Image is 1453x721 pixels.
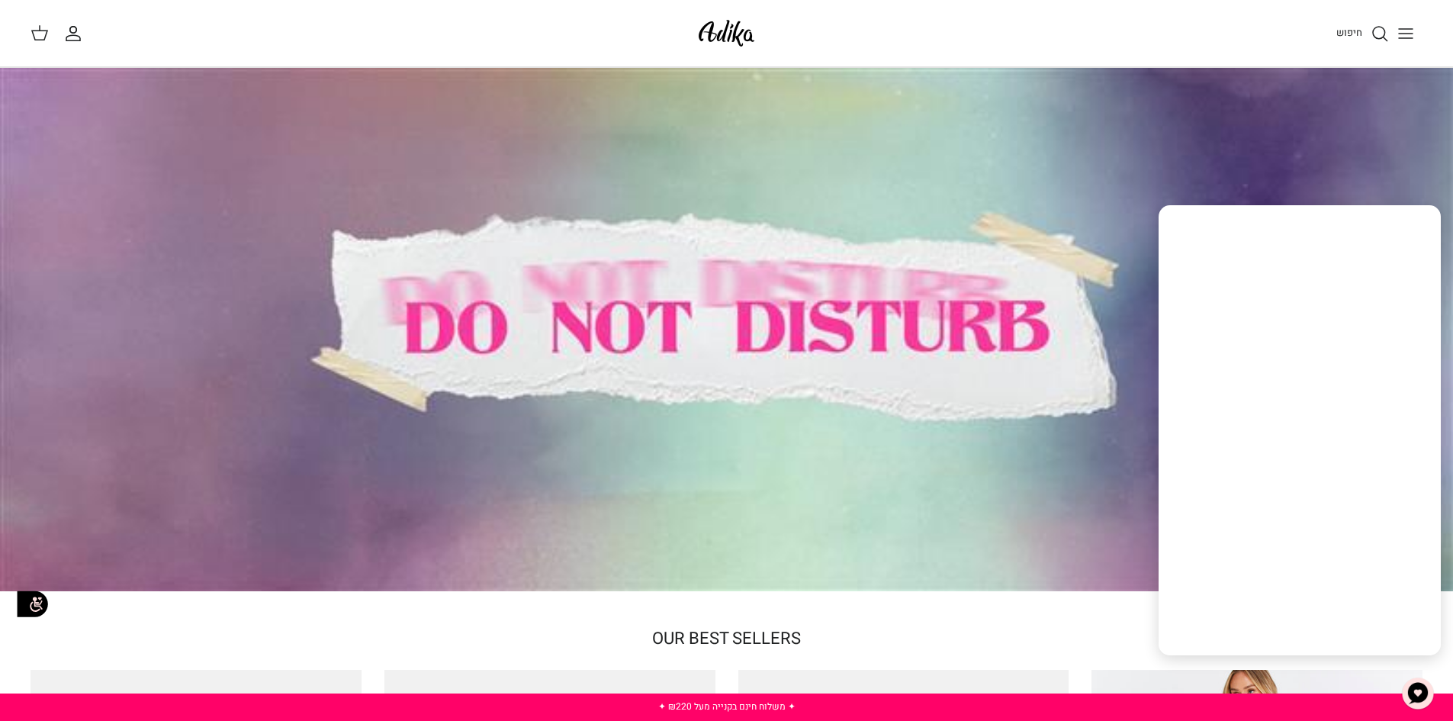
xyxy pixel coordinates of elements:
a: החשבון שלי [64,24,88,43]
button: צ'אט [1395,671,1441,716]
img: accessibility_icon02.svg [11,583,53,625]
img: Adika IL [694,15,759,51]
iframe: Chat [1159,205,1441,655]
a: חיפוש [1336,24,1389,43]
span: חיפוש [1336,25,1362,40]
a: ✦ משלוח חינם בקנייה מעל ₪220 ✦ [658,700,796,713]
a: OUR BEST SELLERS [652,626,801,651]
button: Toggle menu [1389,17,1422,50]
